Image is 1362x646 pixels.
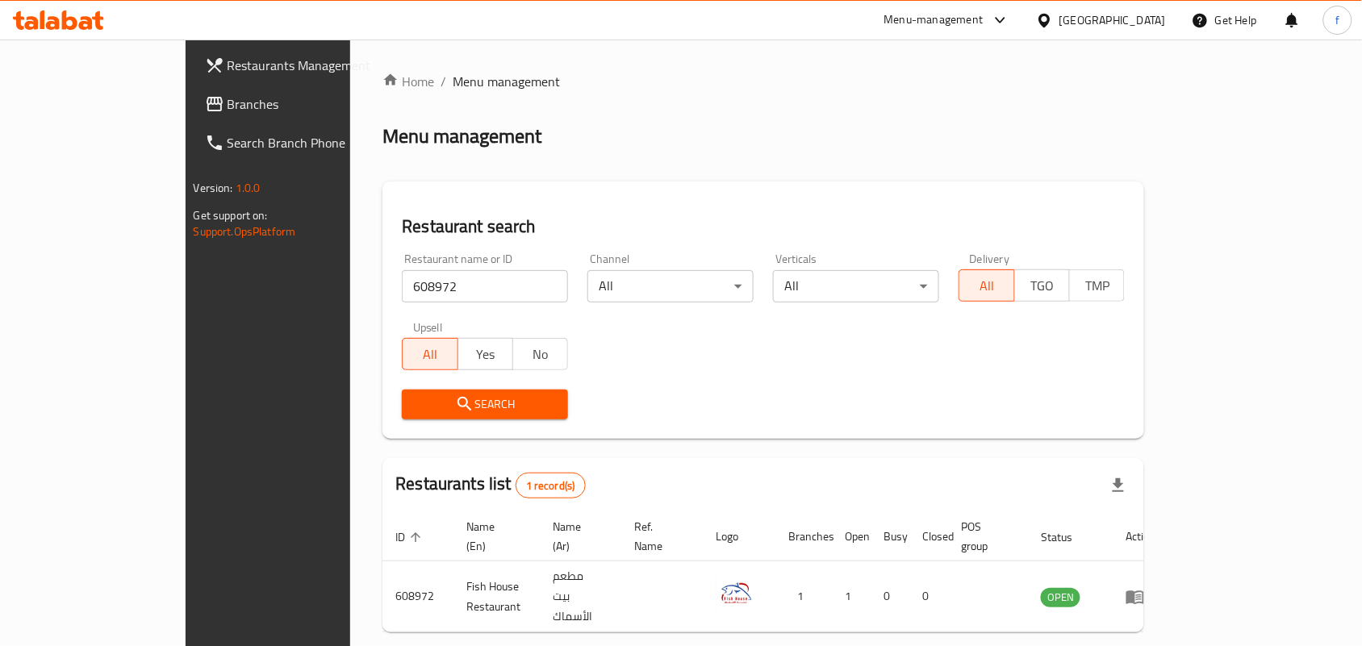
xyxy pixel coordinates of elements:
[540,561,621,632] td: مطعم بيت الأسماك
[228,94,400,114] span: Branches
[402,390,568,419] button: Search
[382,123,541,149] h2: Menu management
[516,473,586,498] div: Total records count
[553,517,602,556] span: Name (Ar)
[1041,588,1080,606] span: OPEN
[382,561,453,632] td: 608972
[832,561,871,632] td: 1
[465,343,507,366] span: Yes
[395,472,585,498] h2: Restaurants list
[402,338,457,370] button: All
[395,527,426,547] span: ID
[457,338,513,370] button: Yes
[970,253,1010,265] label: Delivery
[961,517,1009,556] span: POS group
[192,46,413,85] a: Restaurants Management
[1041,527,1093,547] span: Status
[1069,269,1125,302] button: TMP
[884,10,984,30] div: Menu-management
[453,72,560,91] span: Menu management
[871,561,909,632] td: 0
[1335,11,1339,29] span: f
[192,85,413,123] a: Branches
[228,133,400,152] span: Search Branch Phone
[441,72,446,91] li: /
[382,512,1168,632] table: enhanced table
[871,512,909,561] th: Busy
[1059,11,1166,29] div: [GEOGRAPHIC_DATA]
[832,512,871,561] th: Open
[587,270,754,302] div: All
[382,72,1144,91] nav: breadcrumb
[1021,274,1063,298] span: TGO
[402,270,568,302] input: Search for restaurant name or ID..
[1076,274,1118,298] span: TMP
[194,177,233,198] span: Version:
[909,512,948,561] th: Closed
[773,270,939,302] div: All
[1113,512,1168,561] th: Action
[453,561,540,632] td: Fish House Restaurant
[409,343,451,366] span: All
[413,322,443,333] label: Upsell
[194,221,296,242] a: Support.OpsPlatform
[466,517,520,556] span: Name (En)
[959,269,1014,302] button: All
[775,512,832,561] th: Branches
[1126,587,1155,606] div: Menu
[703,512,775,561] th: Logo
[228,56,400,75] span: Restaurants Management
[634,517,683,556] span: Ref. Name
[716,573,756,614] img: Fish House Restaurant
[402,215,1125,239] h2: Restaurant search
[512,338,568,370] button: No
[1099,466,1138,505] div: Export file
[516,478,585,494] span: 1 record(s)
[520,343,562,366] span: No
[236,177,261,198] span: 1.0.0
[775,561,832,632] td: 1
[192,123,413,162] a: Search Branch Phone
[415,394,555,415] span: Search
[966,274,1008,298] span: All
[909,561,948,632] td: 0
[194,205,268,226] span: Get support on:
[1014,269,1070,302] button: TGO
